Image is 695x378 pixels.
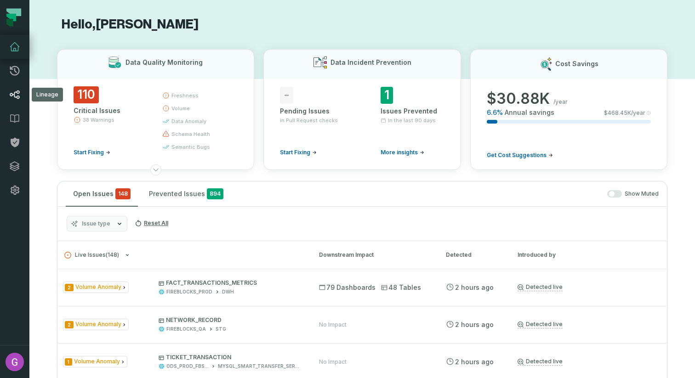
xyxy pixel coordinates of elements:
[74,149,110,156] a: Start Fixing
[555,59,598,68] h3: Cost Savings
[280,149,317,156] a: Start Fixing
[319,283,376,292] span: 79 Dashboards
[381,149,418,156] span: More insights
[166,363,209,370] div: ODS_PROD_FBS_PRODUCT
[330,58,411,67] h3: Data Incident Prevention
[319,251,429,259] div: Downstream Impact
[381,149,424,156] a: More insights
[64,252,119,259] span: Live Issues ( 148 )
[518,358,563,366] a: Detected live
[518,321,563,328] a: Detected live
[216,326,226,333] div: STG
[67,216,127,231] button: Issue type
[280,87,293,104] span: -
[487,152,547,159] span: Get Cost Suggestions
[319,358,347,366] div: No Impact
[263,49,461,170] button: Data Incident Prevention-Pending Issuesin Pull Request checksStart Fixing1Issues PreventedIn the ...
[487,108,503,117] span: 6.6 %
[381,107,444,116] div: Issues Prevented
[65,284,74,291] span: Severity
[32,88,63,102] div: Lineage
[6,353,24,371] img: avatar of Guy Abramov
[171,130,210,138] span: schema health
[74,86,99,103] span: 110
[142,181,231,206] button: Prevented Issues
[280,117,338,124] span: in Pull Request checks
[470,49,667,170] button: Cost Savings$30.88K/year6.6%Annual savings$468.45K/yearGet Cost Suggestions
[57,49,254,170] button: Data Quality Monitoring110Critical Issues38 WarningsStart Fixingfreshnessvolumedata anomalyschema...
[131,216,172,231] button: Reset All
[171,92,199,99] span: freshness
[125,58,203,67] h3: Data Quality Monitoring
[115,188,131,199] span: critical issues and errors combined
[74,106,146,115] div: Critical Issues
[381,283,421,292] span: 48 Tables
[66,181,138,206] button: Open Issues
[487,152,553,159] a: Get Cost Suggestions
[171,118,206,125] span: data anomaly
[65,358,72,366] span: Severity
[319,321,347,328] div: No Impact
[518,283,563,291] a: Detected live
[63,282,129,293] span: Issue Type
[455,321,494,328] relative-time: Aug 27, 2025, 8:52 AM GMT+3
[505,108,554,117] span: Annual savings
[74,149,104,156] span: Start Fixing
[207,188,223,199] span: 894
[518,251,660,259] div: Introduced by
[159,316,302,324] p: NETWORK_RECORD
[487,90,550,108] span: $ 30.88K
[381,87,393,104] span: 1
[388,117,436,124] span: In the last 90 days
[65,321,74,328] span: Severity
[234,190,659,198] div: Show Muted
[166,288,212,295] div: FIREBLOCKS_PROD
[455,283,494,291] relative-time: Aug 27, 2025, 8:52 AM GMT+3
[171,105,190,112] span: volume
[604,109,645,117] span: $ 468.45K /year
[171,143,210,151] span: semantic bugs
[166,326,206,333] div: FIREBLOCKS_QA
[280,107,344,116] div: Pending Issues
[218,363,302,370] div: MYSQL_SMART_TRANSFER_SERVICE
[63,319,129,330] span: Issue Type
[553,98,568,106] span: /year
[82,220,110,227] span: Issue type
[280,149,310,156] span: Start Fixing
[57,17,667,33] h1: Hello, [PERSON_NAME]
[159,354,302,361] p: TICKET_TRANSACTION
[83,116,114,124] span: 38 Warnings
[222,288,234,295] div: DWH
[455,358,494,366] relative-time: Aug 27, 2025, 8:52 AM GMT+3
[446,251,501,259] div: Detected
[64,252,302,259] button: Live Issues(148)
[63,356,127,367] span: Issue Type
[159,279,302,287] p: FACT_TRANSACTIONS_METRICS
